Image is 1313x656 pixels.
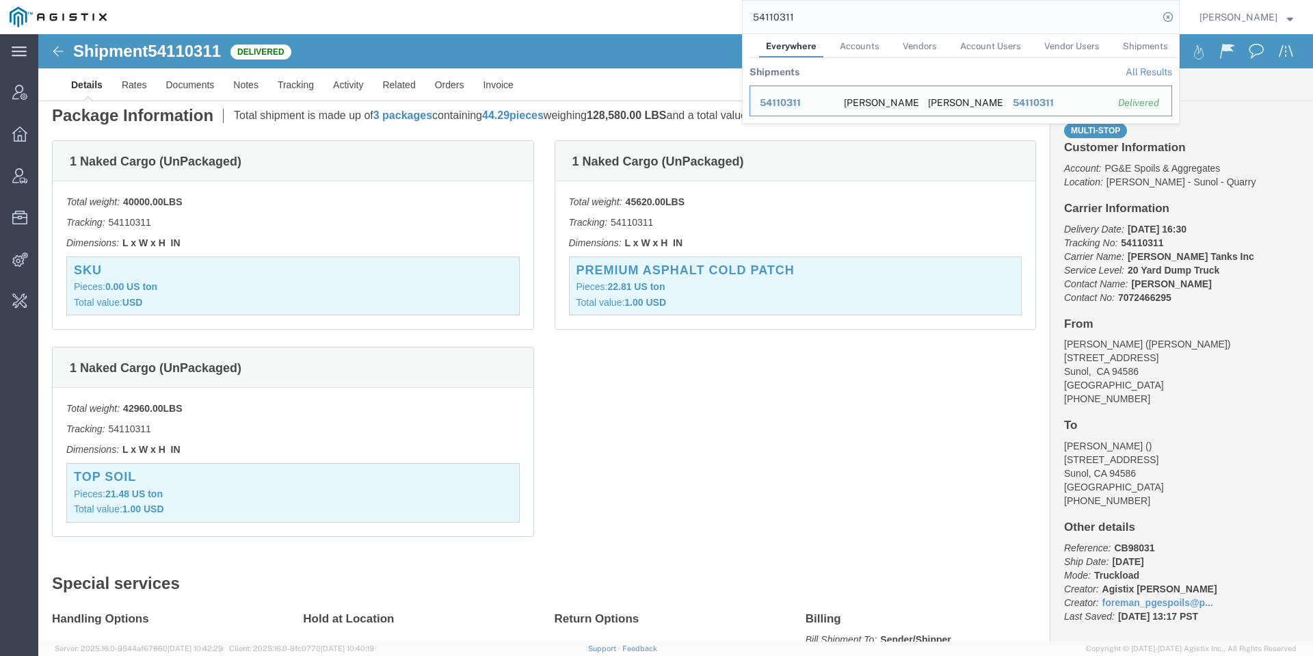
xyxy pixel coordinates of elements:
[1013,97,1054,108] span: 54110311
[760,96,825,110] div: 54110311
[928,86,994,116] div: De Silva Gates
[1123,41,1168,51] span: Shipments
[588,644,622,653] a: Support
[750,58,799,86] th: Shipments
[1044,41,1100,51] span: Vendor Users
[1118,96,1162,110] div: Delivered
[743,1,1158,34] input: Search for shipment number, reference number
[10,7,107,27] img: logo
[903,41,937,51] span: Vendors
[766,41,817,51] span: Everywhere
[229,644,374,653] span: Client: 2025.16.0-8fc0770
[960,41,1021,51] span: Account Users
[1126,66,1172,77] a: View all shipments found by criterion
[750,58,1179,123] table: Search Results
[840,41,879,51] span: Accounts
[38,34,1313,642] iframe: FS Legacy Container
[55,644,223,653] span: Server: 2025.16.0-9544af67660
[168,644,223,653] span: [DATE] 10:42:29
[1199,9,1294,25] button: [PERSON_NAME]
[1086,643,1297,655] span: Copyright © [DATE]-[DATE] Agistix Inc., All Rights Reserved
[844,86,910,116] div: De Silva Gates
[321,644,374,653] span: [DATE] 10:40:19
[1199,10,1277,25] span: Don'Jon Kelly
[760,97,801,108] span: 54110311
[622,644,657,653] a: Feedback
[1013,96,1100,110] div: 54110311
